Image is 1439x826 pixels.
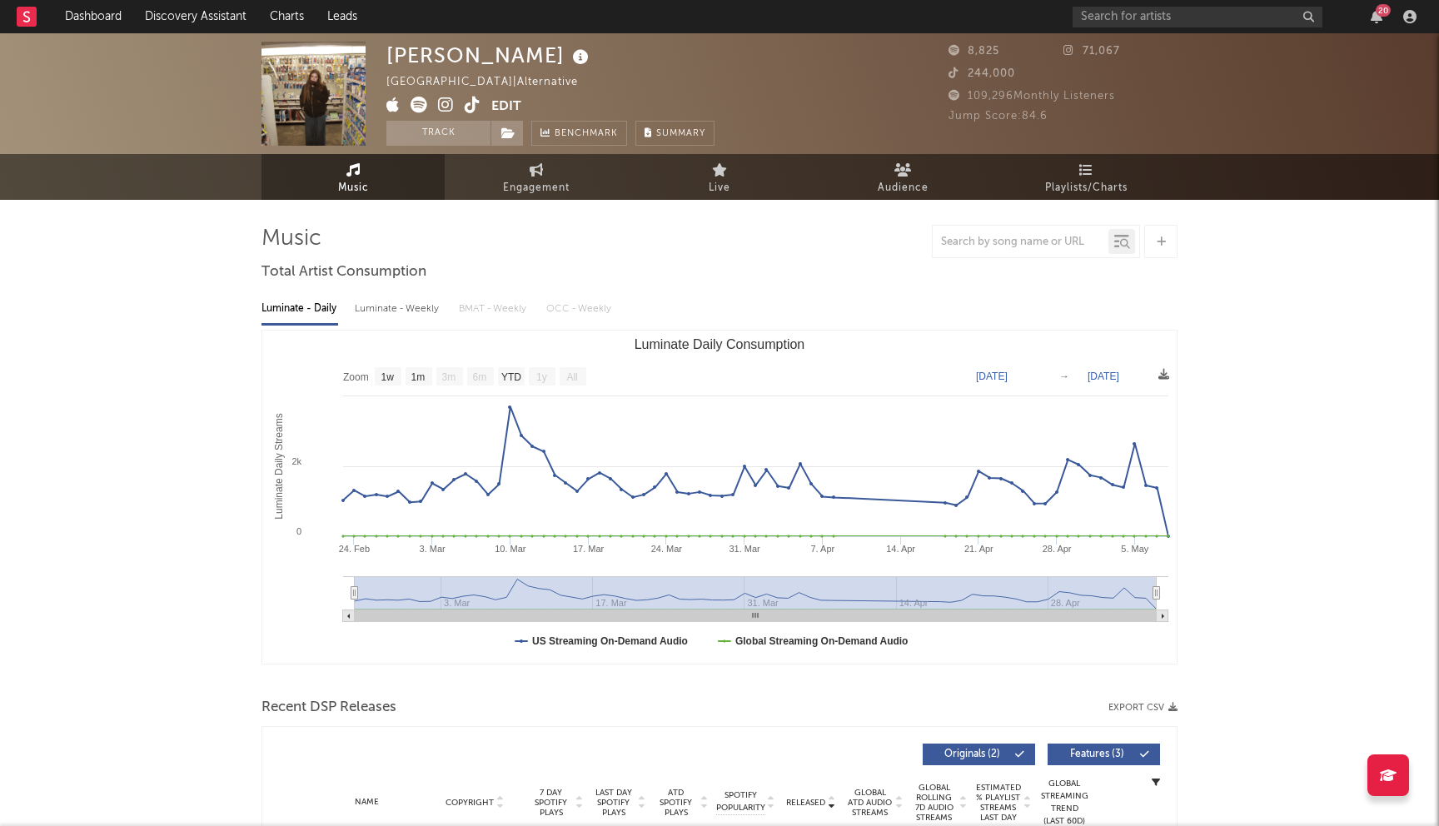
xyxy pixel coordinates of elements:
span: Global ATD Audio Streams [847,788,893,818]
a: Benchmark [531,121,627,146]
text: 3. Mar [420,544,446,554]
text: 28. Apr [1043,544,1072,554]
input: Search for artists [1073,7,1322,27]
span: 109,296 Monthly Listeners [949,91,1115,102]
text: 24. Feb [339,544,370,554]
span: ATD Spotify Plays [654,788,698,818]
text: 17. Mar [573,544,605,554]
span: Global Rolling 7D Audio Streams [911,783,957,823]
span: Originals ( 2 ) [934,749,1010,759]
text: 6m [473,371,487,383]
span: Copyright [446,798,494,808]
text: 24. Mar [651,544,683,554]
div: Luminate - Daily [261,295,338,323]
text: Zoom [343,371,369,383]
span: Music [338,178,369,198]
span: 244,000 [949,68,1015,79]
text: YTD [501,371,521,383]
span: Spotify Popularity [716,789,765,814]
span: Jump Score: 84.6 [949,111,1048,122]
span: 71,067 [1063,46,1120,57]
span: Audience [878,178,929,198]
text: 21. Apr [964,544,993,554]
button: Export CSV [1108,703,1178,713]
span: Released [786,798,825,808]
button: Originals(2) [923,744,1035,765]
div: Name [312,796,421,809]
svg: Luminate Daily Consumption [262,331,1177,664]
a: Live [628,154,811,200]
span: Benchmark [555,124,618,144]
text: 7. Apr [810,544,834,554]
span: Last Day Spotify Plays [591,788,635,818]
div: 20 [1376,4,1391,17]
button: Track [386,121,490,146]
text: Luminate Daily Streams [273,413,285,519]
button: Edit [491,97,521,117]
div: Luminate - Weekly [355,295,442,323]
text: → [1059,371,1069,382]
span: Summary [656,129,705,138]
text: [DATE] [976,371,1008,382]
text: 1m [411,371,426,383]
span: Total Artist Consumption [261,262,426,282]
a: Engagement [445,154,628,200]
span: Features ( 3 ) [1058,749,1135,759]
text: 2k [291,456,301,466]
text: 1w [381,371,395,383]
text: 3m [442,371,456,383]
a: Audience [811,154,994,200]
button: Features(3) [1048,744,1160,765]
span: Recent DSP Releases [261,698,396,718]
button: Summary [635,121,715,146]
span: Estimated % Playlist Streams Last Day [975,783,1021,823]
span: Playlists/Charts [1045,178,1128,198]
text: [DATE] [1088,371,1119,382]
a: Music [261,154,445,200]
text: 1y [536,371,547,383]
span: 7 Day Spotify Plays [529,788,573,818]
button: 20 [1371,10,1382,23]
a: Playlists/Charts [994,154,1178,200]
div: [GEOGRAPHIC_DATA] | Alternative [386,72,597,92]
text: Luminate Daily Consumption [635,337,805,351]
text: 5. May [1121,544,1149,554]
div: [PERSON_NAME] [386,42,593,69]
text: Global Streaming On-Demand Audio [735,635,909,647]
input: Search by song name or URL [933,236,1108,249]
text: 0 [296,526,301,536]
text: US Streaming On-Demand Audio [532,635,688,647]
span: Live [709,178,730,198]
text: All [566,371,577,383]
text: 10. Mar [495,544,526,554]
span: 8,825 [949,46,999,57]
text: 31. Mar [729,544,760,554]
span: Engagement [503,178,570,198]
text: 14. Apr [886,544,915,554]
